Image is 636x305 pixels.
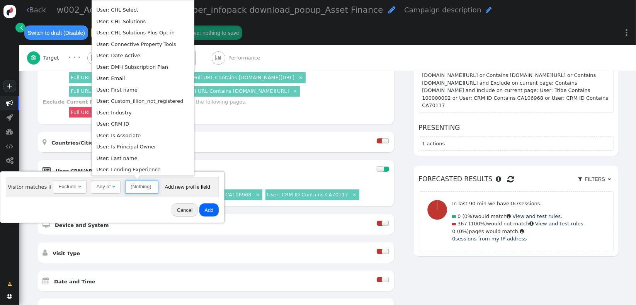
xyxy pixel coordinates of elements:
a: ⋮ [617,21,636,44]
b: Date and Time [54,279,95,285]
span: 0 [452,236,455,242]
a: Full URL Contains [DOMAIN_NAME] [71,109,158,115]
span: (100%) [469,221,487,227]
span:  [20,24,23,31]
span:  [78,184,81,189]
span: 0 [452,228,455,234]
a: Full URL Exactly matches [DOMAIN_NAME] [71,75,177,80]
b: Visit Type [53,250,80,256]
td: User: CHL Solutions Plus Opt-in [94,27,191,39]
a:  User CRM/ABM/Profile data + Add [43,168,164,174]
a:  [2,278,17,291]
h6: Presenting [419,123,614,133]
a: View and test rules. [512,213,562,219]
span: (0%) [457,228,469,234]
a:  Target · · · [27,45,87,71]
span:  [7,114,13,121]
td: User: First name [94,84,191,96]
span:  [6,99,14,107]
span:  [507,214,511,219]
td: User: Date Active [94,50,191,61]
span:  [520,229,524,234]
a:  [15,23,25,32]
a: × [298,74,304,80]
div: · · · [68,53,80,63]
a: Full URL Contains [DOMAIN_NAME][URL] [71,88,172,94]
div: would match would not match pages would match. [452,195,585,248]
span:  [6,157,14,164]
img: logo-icon.svg [3,5,16,18]
td: User: Custom_illion_not_registered [94,95,191,107]
p: In last 90 min we have sessions. [452,200,585,208]
button: Add new profile field [160,181,215,194]
a:  Performance [212,45,276,71]
a: Full URL Contains [DOMAIN_NAME][URL] [193,75,294,80]
span:  [43,249,48,256]
span:  [43,138,47,146]
a: 0sessions from my IP address [452,236,527,242]
span: w002_Acquisition_2025_September_infopack download_popup_Asset Finance [57,5,383,15]
b: Exclude Current Page is Any of - [43,99,134,105]
a: × [255,191,261,198]
span: Performance [228,54,263,62]
span:  [43,221,50,228]
span: 0 [457,213,461,219]
b: Countries/Cities [51,140,97,146]
td: User: Is Associate [94,130,191,141]
div: Any of [96,183,111,191]
section: Include on current page: Contains [DOMAIN_NAME] or Contains [DOMAIN_NAME][URL] or Contains [DOMAI... [419,61,614,113]
a:  Date and Time [43,279,107,285]
span:  [7,294,12,299]
a: Full URL Contains [DOMAIN_NAME][URL] [188,88,289,94]
a:  Content · · · [87,45,152,71]
span:  [496,176,501,182]
span:  [7,280,12,288]
span:  [608,177,611,182]
a: User: CRM ID Contains CA70117 [267,192,348,198]
a: + [3,80,16,92]
span: 367 [457,221,467,227]
span:  [6,128,14,135]
div: Exclude [58,183,76,191]
a: Back [26,5,46,15]
a:  Countries/Cities + Add [43,140,129,146]
button: Add [199,203,218,216]
span:  [508,174,514,185]
a:  Visit Type [43,250,92,256]
span:  [578,177,582,182]
span: Campaign description [404,6,481,14]
h6: Forecasted results [419,171,614,188]
td: User: Connective Property Tools [94,39,191,50]
td: User: Industry [94,107,191,119]
span: 1 actions [422,141,445,147]
div: (Nothing) [131,183,151,191]
span:  [31,55,36,61]
td: User: CHL Solutions [94,16,191,27]
td: User: Email [94,73,191,84]
span:  [112,184,115,189]
button: Currently live: nothing to save [165,26,242,39]
span: (0%) [463,213,474,219]
td: User: DMH Subscription Plan [94,61,191,73]
span:  [43,167,51,174]
span:  [388,5,396,14]
span: 367 [509,201,519,206]
span: Target [43,54,62,62]
b: User CRM/ABM/Profile data [56,168,132,174]
span: Filters [583,176,607,182]
a: × [351,191,358,198]
b: Device and System [55,222,109,228]
td: User: Lending Experience [94,164,191,176]
div: Visitor matches if [6,177,218,197]
a: View and test rules. [535,221,585,227]
a:  Filters  [576,173,614,186]
td: User: CHL Select [94,4,191,16]
td: User: Is Principal Owner [94,141,191,153]
td: User: CRM ID [94,118,191,130]
span:  [215,55,222,61]
td: User: Last name [94,153,191,164]
a:  Device and System [43,222,121,228]
a: × [292,87,299,94]
span:  [529,221,534,226]
span:  [6,143,14,150]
